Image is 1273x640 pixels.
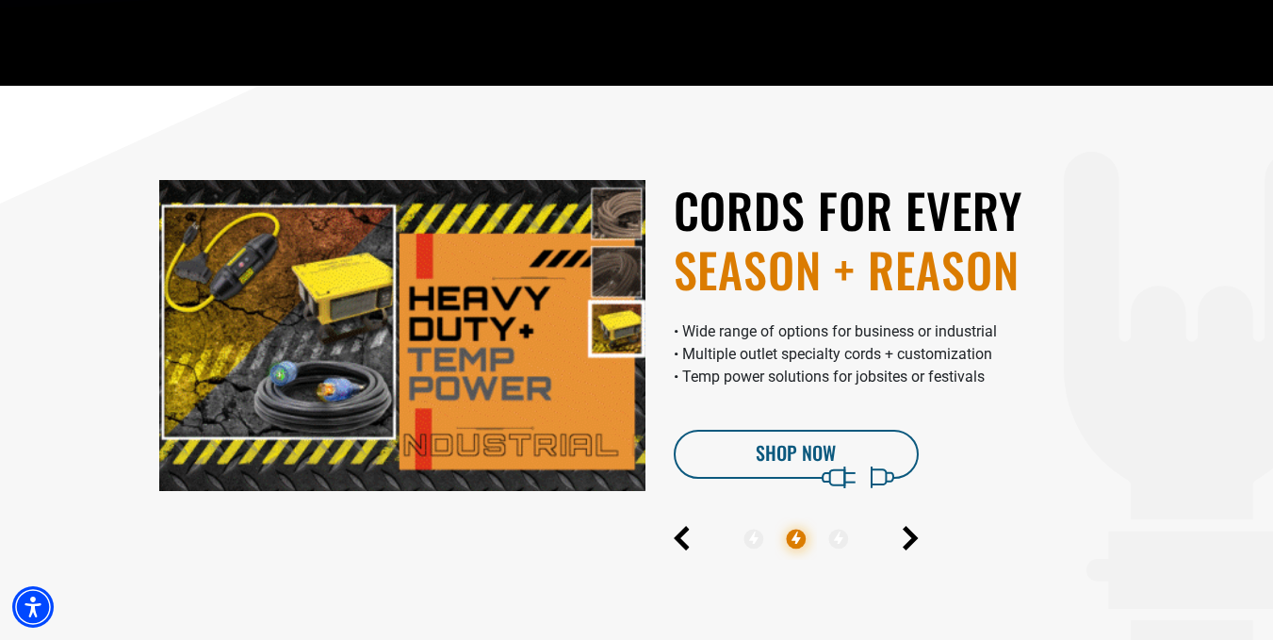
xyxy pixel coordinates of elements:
[674,430,919,479] a: SHOP NOW
[159,180,645,491] img: A blurred image featuring abstract shapes and colors, with the word "NO" partially visible.
[674,320,1160,388] p: • Wide range of options for business or industrial • Multiple outlet specialty cords + customizat...
[12,586,54,628] div: Accessibility Menu
[674,239,1160,299] span: SEASON + REASON
[674,526,690,550] button: Previous
[674,180,1160,298] h2: CORDS FOR EVERY
[903,526,919,550] button: Next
